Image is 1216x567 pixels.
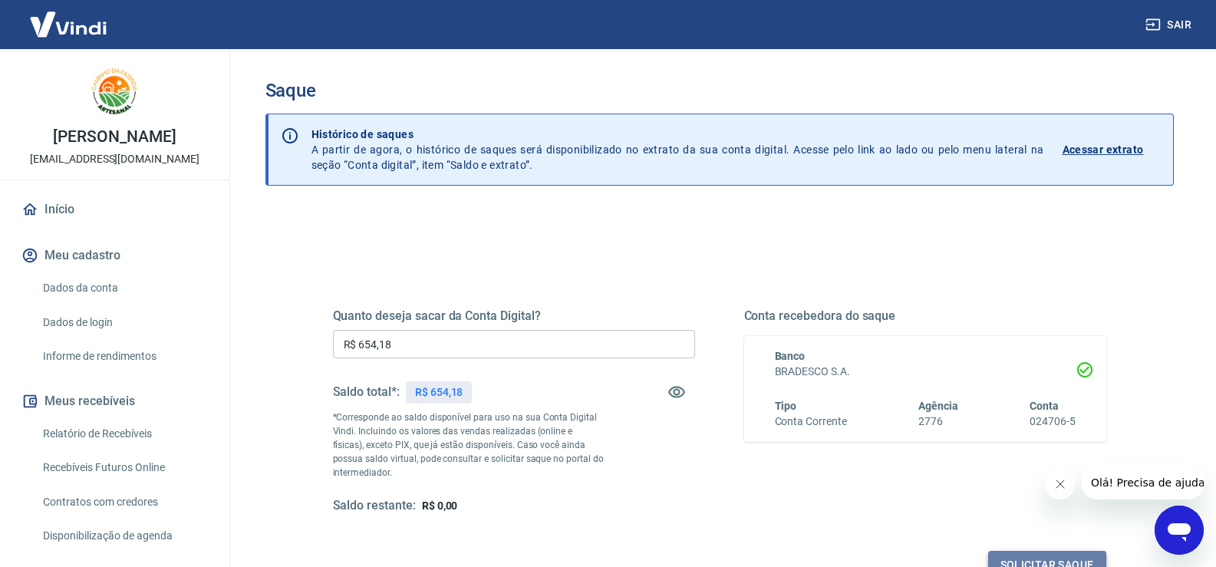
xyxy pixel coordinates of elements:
a: Acessar extrato [1063,127,1161,173]
button: Meus recebíveis [18,384,211,418]
h6: BRADESCO S.A. [775,364,1076,380]
iframe: Mensagem da empresa [1082,466,1204,499]
a: Recebíveis Futuros Online [37,452,211,483]
p: Acessar extrato [1063,142,1144,157]
a: Disponibilização de agenda [37,520,211,552]
p: *Corresponde ao saldo disponível para uso na sua Conta Digital Vindi. Incluindo os valores das ve... [333,410,605,480]
h3: Saque [265,80,1174,101]
span: Tipo [775,400,797,412]
p: A partir de agora, o histórico de saques será disponibilizado no extrato da sua conta digital. Ac... [311,127,1044,173]
span: Olá! Precisa de ajuda? [9,11,129,23]
img: Vindi [18,1,118,48]
span: Conta [1030,400,1059,412]
button: Meu cadastro [18,239,211,272]
p: R$ 654,18 [415,384,463,401]
h6: 2776 [918,414,958,430]
a: Dados de login [37,307,211,338]
a: Relatório de Recebíveis [37,418,211,450]
p: [PERSON_NAME] [53,129,176,145]
span: Agência [918,400,958,412]
h6: Conta Corrente [775,414,847,430]
iframe: Botão para abrir a janela de mensagens [1155,506,1204,555]
a: Contratos com credores [37,486,211,518]
span: Banco [775,350,806,362]
iframe: Fechar mensagem [1045,469,1076,499]
button: Sair [1142,11,1198,39]
a: Informe de rendimentos [37,341,211,372]
h5: Saldo total*: [333,384,400,400]
h5: Conta recebedora do saque [744,308,1106,324]
a: Dados da conta [37,272,211,304]
h5: Quanto deseja sacar da Conta Digital? [333,308,695,324]
h5: Saldo restante: [333,498,416,514]
p: [EMAIL_ADDRESS][DOMAIN_NAME] [30,151,199,167]
h6: 024706-5 [1030,414,1076,430]
img: 88cfd489-ffb9-4ff3-9d54-8f81e8335bb7.jpeg [84,61,146,123]
span: R$ 0,00 [422,499,458,512]
a: Início [18,193,211,226]
p: Histórico de saques [311,127,1044,142]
